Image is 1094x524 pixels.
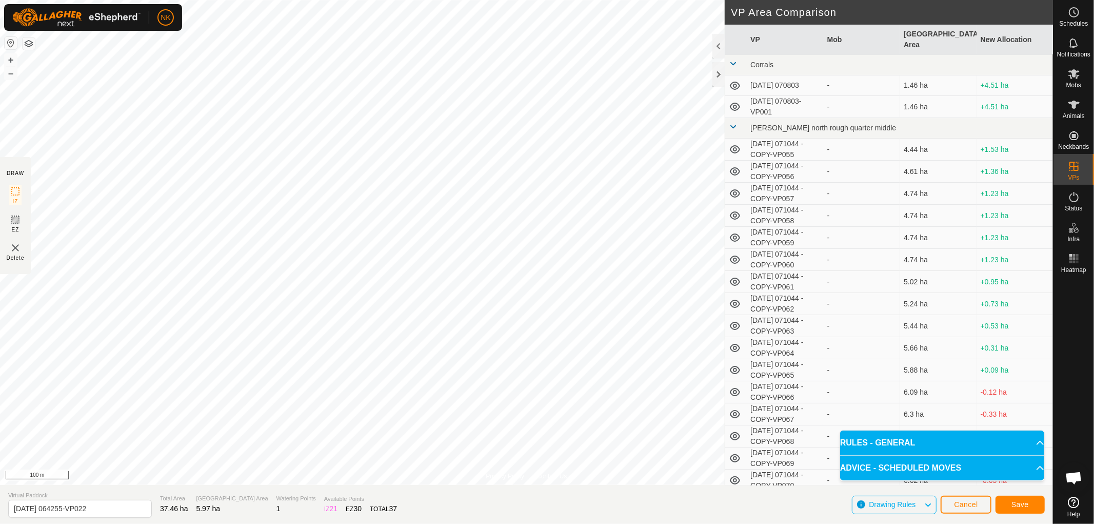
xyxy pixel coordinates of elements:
[746,205,823,227] td: [DATE] 071044 - COPY-VP058
[1011,500,1029,509] span: Save
[977,227,1053,249] td: +1.23 ha
[900,249,976,271] td: 4.74 ha
[750,124,896,132] span: [PERSON_NAME] north rough quarter middle
[1058,144,1089,150] span: Neckbands
[746,403,823,425] td: [DATE] 071044 - COPY-VP067
[827,453,896,464] div: -
[827,232,896,243] div: -
[900,337,976,359] td: 5.66 ha
[746,470,823,492] td: [DATE] 071044 - COPY-VP070
[977,293,1053,315] td: +0.73 ha
[746,381,823,403] td: [DATE] 071044 - COPY-VP066
[827,475,896,486] div: -
[1067,236,1080,242] span: Infra
[827,387,896,398] div: -
[1067,511,1080,517] span: Help
[324,495,397,503] span: Available Points
[900,403,976,425] td: 6.3 ha
[536,472,567,481] a: Contact Us
[160,504,188,513] span: 37.46 ha
[977,161,1053,183] td: +1.36 ha
[746,271,823,293] td: [DATE] 071044 - COPY-VP061
[12,8,141,27] img: Gallagher Logo
[750,61,773,69] span: Corrals
[1057,51,1090,57] span: Notifications
[977,96,1053,118] td: +4.51 ha
[900,359,976,381] td: 5.88 ha
[827,255,896,265] div: -
[823,25,900,55] th: Mob
[9,242,22,254] img: VP
[827,299,896,309] div: -
[900,227,976,249] td: 4.74 ha
[900,425,976,448] td: 6.07 ha
[869,500,916,509] span: Drawing Rules
[1063,113,1085,119] span: Animals
[827,80,896,91] div: -
[996,496,1045,514] button: Save
[900,96,976,118] td: 1.46 ha
[1059,21,1088,27] span: Schedules
[827,188,896,199] div: -
[977,381,1053,403] td: -0.12 ha
[900,315,976,337] td: 5.44 ha
[840,437,916,449] span: RULES - GENERAL
[977,337,1053,359] td: +0.31 ha
[346,503,362,514] div: EZ
[827,321,896,332] div: -
[1059,462,1089,493] div: Open chat
[196,504,221,513] span: 5.97 ha
[900,381,976,403] td: 6.09 ha
[13,198,18,205] span: IZ
[840,462,961,474] span: ADVICE - SCHEDULED MOVES
[746,96,823,118] td: [DATE] 070803-VP001
[900,205,976,227] td: 4.74 ha
[746,448,823,470] td: [DATE] 071044 - COPY-VP069
[977,425,1053,448] td: -0.1 ha
[276,504,281,513] span: 1
[5,37,17,49] button: Reset Map
[977,139,1053,161] td: +1.53 ha
[827,144,896,155] div: -
[7,169,24,177] div: DRAW
[900,139,976,161] td: 4.44 ha
[900,293,976,315] td: 5.24 ha
[354,504,362,513] span: 30
[977,25,1053,55] th: New Allocation
[827,409,896,420] div: -
[827,210,896,221] div: -
[746,183,823,205] td: [DATE] 071044 - COPY-VP057
[954,500,978,509] span: Cancel
[746,25,823,55] th: VP
[941,496,991,514] button: Cancel
[1061,267,1086,273] span: Heatmap
[827,166,896,177] div: -
[900,161,976,183] td: 4.61 ha
[840,431,1044,455] p-accordion-header: RULES - GENERAL
[731,6,1053,18] h2: VP Area Comparison
[977,315,1053,337] td: +0.53 ha
[746,161,823,183] td: [DATE] 071044 - COPY-VP056
[370,503,397,514] div: TOTAL
[1053,493,1094,521] a: Help
[900,75,976,96] td: 1.46 ha
[330,504,338,513] span: 21
[746,337,823,359] td: [DATE] 071044 - COPY-VP064
[746,359,823,381] td: [DATE] 071044 - COPY-VP065
[977,205,1053,227] td: +1.23 ha
[23,37,35,50] button: Map Layers
[827,277,896,287] div: -
[746,315,823,337] td: [DATE] 071044 - COPY-VP063
[5,67,17,80] button: –
[827,365,896,376] div: -
[7,254,25,262] span: Delete
[827,431,896,442] div: -
[840,456,1044,480] p-accordion-header: ADVICE - SCHEDULED MOVES
[324,503,337,514] div: IZ
[977,403,1053,425] td: -0.33 ha
[746,75,823,96] td: [DATE] 070803
[5,54,17,66] button: +
[900,183,976,205] td: 4.74 ha
[977,75,1053,96] td: +4.51 ha
[276,494,316,503] span: Watering Points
